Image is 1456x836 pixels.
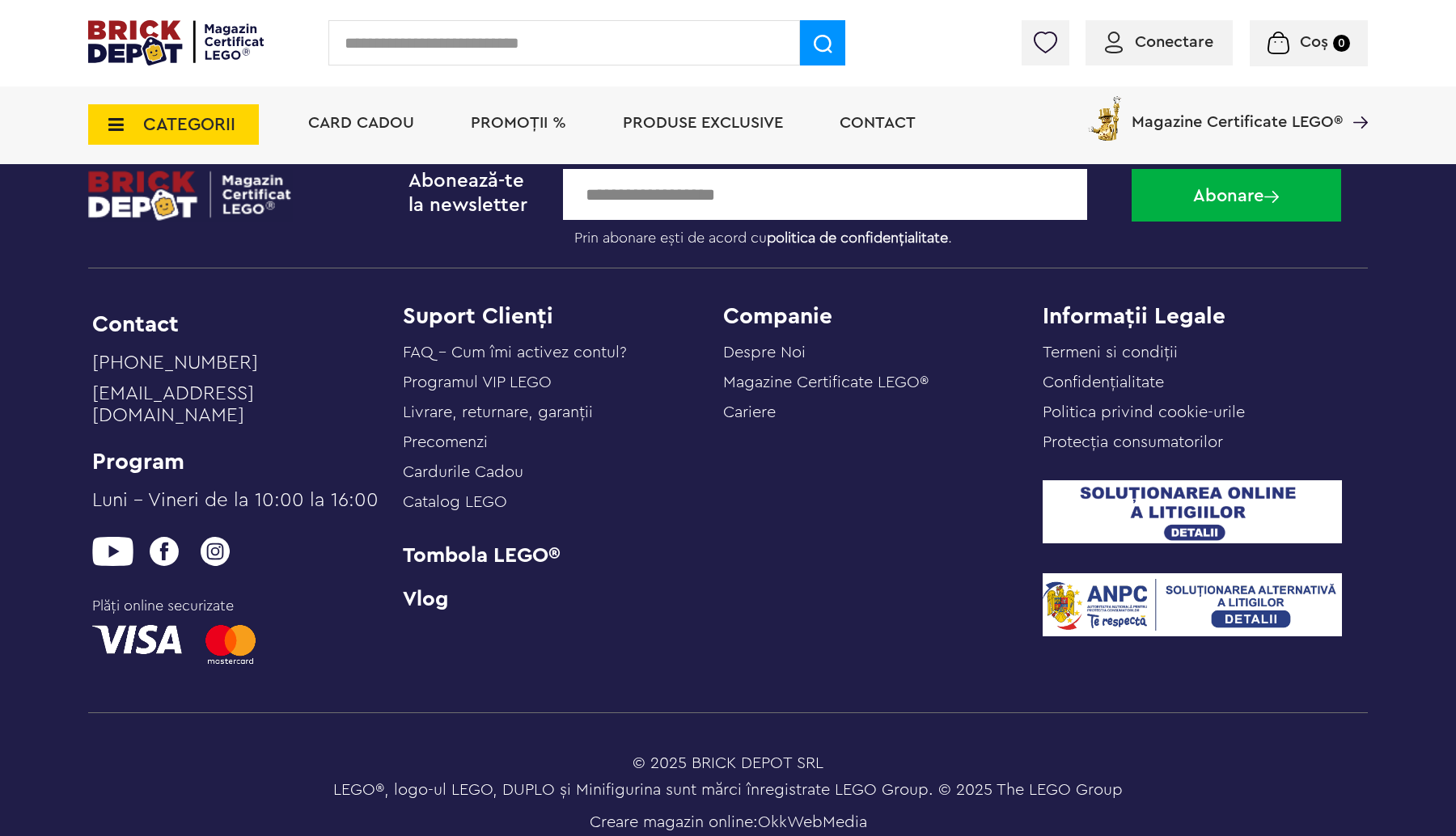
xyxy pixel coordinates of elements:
[1043,480,1342,543] img: SOL
[1105,34,1213,50] a: Conectare
[1043,305,1363,327] h4: Informații Legale
[92,383,383,436] a: [EMAIL_ADDRESS][DOMAIN_NAME]
[88,751,1368,775] div: © 2025 BRICK DEPOT SRL
[723,374,929,391] a: Magazine Certificate LEGO®
[1043,404,1245,420] a: Politica privind cookie-urile
[88,169,293,222] img: footerlogo
[92,537,133,566] img: youtube
[403,545,723,567] a: Tombola LEGO®
[767,230,948,245] a: politica de confidențialitate
[1043,573,1342,636] img: ANPC
[403,434,488,450] a: Precomenzi
[1343,93,1368,109] a: Magazine Certificate LEGO®
[758,814,867,830] a: OkkWebMedia
[840,115,916,131] a: Contact
[143,537,184,566] img: facebook
[723,344,806,361] a: Despre Noi
[194,537,235,566] img: instagram
[408,171,527,215] span: Abonează-te la newsletter
[308,115,414,131] a: Card Cadou
[92,625,182,654] img: visa
[403,404,593,420] a: Livrare, returnare, garanţii
[1043,434,1223,450] a: Protecţia consumatorilor
[1043,374,1164,391] a: Confidențialitate
[723,404,776,420] a: Cariere
[723,305,1043,327] h4: Companie
[563,220,1120,247] label: Prin abonare ești de acord cu .
[92,353,383,383] a: [PHONE_NUMBER]
[623,115,783,131] a: Produse exclusive
[92,450,383,473] li: Program
[92,595,368,617] span: Plăți online securizate
[403,591,723,607] a: Vlog
[92,313,383,336] li: Contact
[1043,344,1178,361] a: Termeni si condiții
[403,374,552,391] a: Programul VIP LEGO
[1135,34,1213,50] span: Conectare
[403,344,627,361] a: FAQ - Cum îmi activez contul?
[1132,93,1343,130] span: Magazine Certificate LEGO®
[403,464,523,480] a: Cardurile Cadou
[1264,191,1279,203] img: Abonare
[403,305,723,327] h4: Suport Clienți
[1333,35,1350,52] small: 0
[1300,34,1328,50] span: Coș
[1132,169,1341,222] button: Abonare
[205,625,256,664] img: mastercard
[590,814,753,830] a: Creare magazin online
[143,116,235,133] span: CATEGORII
[471,115,566,131] a: PROMOȚII %
[403,494,507,510] a: Catalog LEGO
[92,490,383,521] a: Luni – Vineri de la 10:00 la 16:00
